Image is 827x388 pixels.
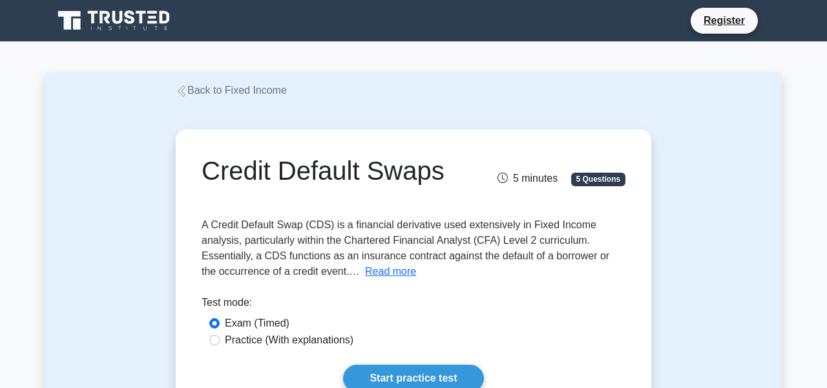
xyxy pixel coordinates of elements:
h1: Credit Default Swaps [202,155,479,186]
label: Practice (With explanations) [225,332,353,348]
a: Register [696,12,753,28]
label: Exam (Timed) [225,316,289,331]
div: Test mode: [202,295,625,316]
span: A Credit Default Swap (CDS) is a financial derivative used extensively in Fixed Income analysis, ... [202,219,609,277]
button: Read more [365,264,416,279]
span: 5 minutes [497,173,558,184]
span: 5 Questions [571,173,625,186]
a: Back to Fixed Income [176,85,287,96]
